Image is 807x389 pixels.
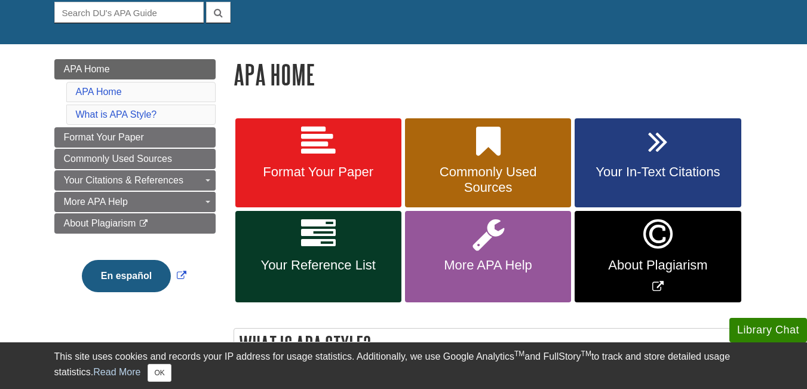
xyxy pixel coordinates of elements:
a: Commonly Used Sources [54,149,216,169]
button: Close [148,364,171,382]
a: Link opens in new window [79,271,189,281]
div: Guide Page Menu [54,59,216,313]
span: Your Reference List [244,258,392,273]
sup: TM [514,350,524,358]
a: Your In-Text Citations [575,118,741,208]
span: APA Home [64,64,110,74]
a: Your Reference List [235,211,401,302]
a: Read More [93,367,140,377]
span: Your In-Text Citations [584,164,732,180]
a: Your Citations & References [54,170,216,191]
a: More APA Help [405,211,571,302]
a: Commonly Used Sources [405,118,571,208]
a: About Plagiarism [54,213,216,234]
span: More APA Help [64,197,128,207]
span: Commonly Used Sources [414,164,562,195]
a: Link opens in new window [575,211,741,302]
a: APA Home [54,59,216,79]
span: More APA Help [414,258,562,273]
span: About Plagiarism [584,258,732,273]
a: What is APA Style? [76,109,157,120]
a: Format Your Paper [54,127,216,148]
span: Format Your Paper [64,132,144,142]
span: Your Citations & References [64,175,183,185]
span: Commonly Used Sources [64,154,172,164]
div: This site uses cookies and records your IP address for usage statistics. Additionally, we use Goo... [54,350,753,382]
sup: TM [581,350,591,358]
input: Search DU's APA Guide [54,2,204,23]
i: This link opens in a new window [139,220,149,228]
a: More APA Help [54,192,216,212]
a: Format Your Paper [235,118,401,208]
button: En español [82,260,171,292]
button: Library Chat [729,318,807,342]
h1: APA Home [234,59,753,90]
span: Format Your Paper [244,164,392,180]
a: APA Home [76,87,122,97]
h2: What is APA Style? [234,329,753,360]
span: About Plagiarism [64,218,136,228]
